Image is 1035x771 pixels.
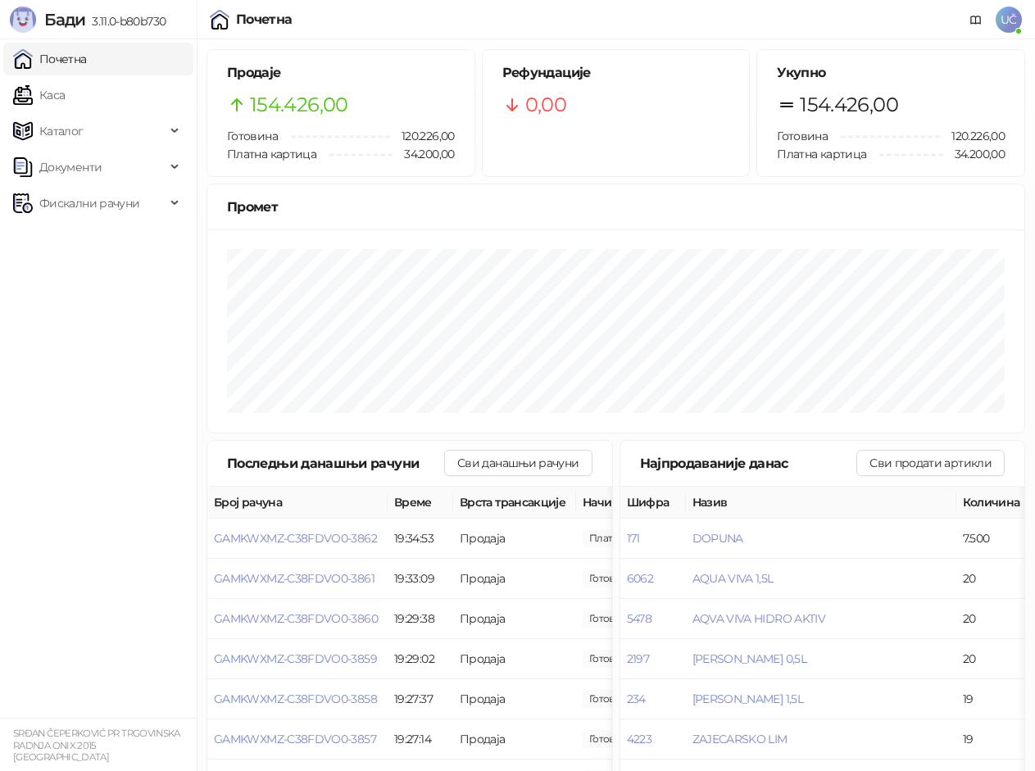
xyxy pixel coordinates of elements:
[583,690,638,708] span: 200,00
[13,43,87,75] a: Почетна
[940,127,1005,145] span: 120.226,00
[583,529,670,547] span: 430,00
[956,487,1030,519] th: Количина
[453,559,576,599] td: Продаја
[956,719,1030,760] td: 19
[583,610,638,628] span: 400,00
[214,571,375,586] button: GAMKWXMZ-C38FDVO0-3861
[214,531,377,546] button: GAMKWXMZ-C38FDVO0-3862
[627,732,651,746] button: 4223
[39,187,139,220] span: Фискални рачуни
[388,559,453,599] td: 19:33:09
[627,651,649,666] button: 2197
[692,531,743,546] button: DOPUNA
[453,719,576,760] td: Продаја
[388,487,453,519] th: Време
[692,692,803,706] button: [PERSON_NAME] 1,5L
[393,145,454,163] span: 34.200,00
[943,145,1005,163] span: 34.200,00
[583,650,638,668] span: 230,00
[388,639,453,679] td: 19:29:02
[692,611,826,626] button: AQVA VIVA HIDRO AKTIV
[956,679,1030,719] td: 19
[692,651,806,666] button: [PERSON_NAME] 0,5L
[956,519,1030,559] td: 7.500
[502,63,730,83] h5: Рефундације
[453,679,576,719] td: Продаја
[583,730,638,748] span: 50,00
[576,487,740,519] th: Начини плаћања
[800,89,898,120] span: 154.426,00
[956,599,1030,639] td: 20
[227,147,316,161] span: Платна картица
[13,79,65,111] a: Каса
[214,692,377,706] button: GAMKWXMZ-C38FDVO0-3858
[996,7,1022,33] span: UČ
[583,569,638,587] span: 550,00
[227,453,444,474] div: Последњи данашњи рачуни
[85,14,166,29] span: 3.11.0-b80b730
[453,599,576,639] td: Продаја
[777,147,866,161] span: Платна картица
[692,571,774,586] button: AQUA VIVA 1,5L
[640,453,857,474] div: Најпродаваније данас
[453,487,576,519] th: Врста трансакције
[44,10,85,29] span: Бади
[777,63,1005,83] h5: Укупно
[627,531,640,546] button: 171
[453,519,576,559] td: Продаја
[214,611,378,626] button: GAMKWXMZ-C38FDVO0-3860
[227,63,455,83] h5: Продаје
[627,692,646,706] button: 234
[620,487,686,519] th: Шифра
[390,127,455,145] span: 120.226,00
[777,129,828,143] span: Готовина
[525,89,566,120] span: 0,00
[692,732,788,746] button: ZAJECARSKO LIM
[453,639,576,679] td: Продаја
[388,599,453,639] td: 19:29:38
[214,732,376,746] button: GAMKWXMZ-C38FDVO0-3857
[686,487,956,519] th: Назив
[956,639,1030,679] td: 20
[227,197,1005,217] div: Промет
[856,450,1005,476] button: Сви продати артикли
[39,115,84,147] span: Каталог
[207,487,388,519] th: Број рачуна
[388,679,453,719] td: 19:27:37
[956,559,1030,599] td: 20
[227,129,278,143] span: Готовина
[214,651,377,666] button: GAMKWXMZ-C38FDVO0-3859
[963,7,989,33] a: Документација
[627,571,653,586] button: 6062
[444,450,592,476] button: Сви данашњи рачуни
[10,7,36,33] img: Logo
[39,151,102,184] span: Документи
[250,89,348,120] span: 154.426,00
[627,611,651,626] button: 5478
[388,719,453,760] td: 19:27:14
[388,519,453,559] td: 19:34:53
[236,13,293,26] div: Почетна
[13,728,180,763] small: SRĐAN ČEPERKOVIĆ PR TRGOVINSKA RADNJA ONIX 2015 [GEOGRAPHIC_DATA]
